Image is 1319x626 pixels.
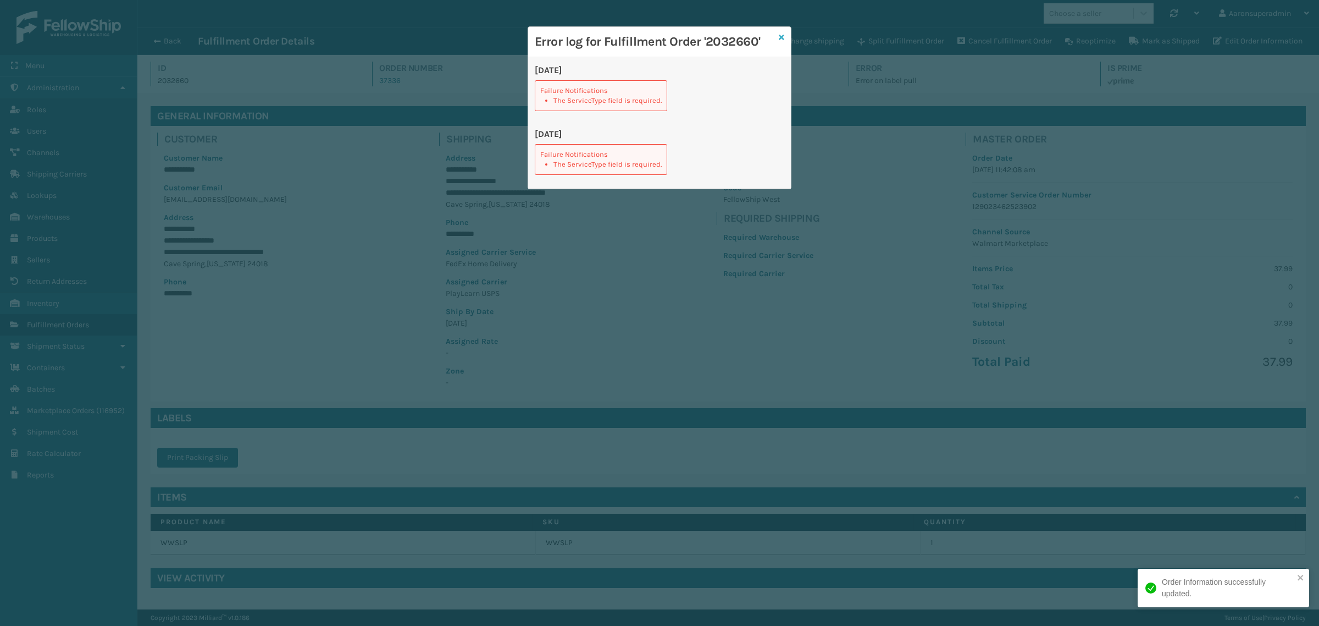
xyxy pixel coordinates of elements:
p: [DATE] [535,128,784,141]
p: Failure Notifications [540,86,662,96]
li: The ServiceType field is required. [553,96,662,106]
div: Order Information successfully updated. [1162,576,1294,600]
h3: Error log for Fulfillment Order '2032660' [535,34,774,50]
p: [DATE] [535,64,784,77]
button: close [1297,573,1305,584]
p: Failure Notifications [540,150,662,160]
li: The ServiceType field is required. [553,160,662,169]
